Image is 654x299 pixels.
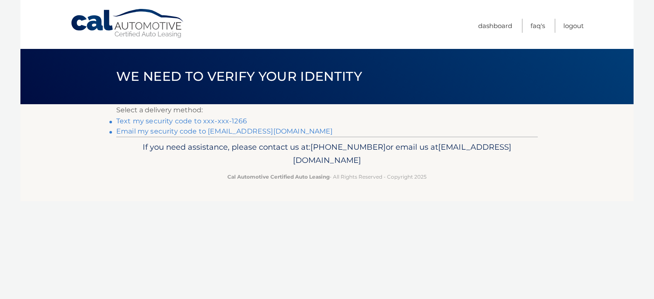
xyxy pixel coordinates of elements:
strong: Cal Automotive Certified Auto Leasing [227,174,330,180]
a: Text my security code to xxx-xxx-1266 [116,117,247,125]
a: Cal Automotive [70,9,185,39]
p: - All Rights Reserved - Copyright 2025 [122,172,532,181]
a: Dashboard [478,19,512,33]
a: Logout [563,19,584,33]
a: Email my security code to [EMAIL_ADDRESS][DOMAIN_NAME] [116,127,333,135]
p: If you need assistance, please contact us at: or email us at [122,140,532,168]
span: We need to verify your identity [116,68,362,84]
span: [PHONE_NUMBER] [310,142,386,152]
a: FAQ's [531,19,545,33]
p: Select a delivery method: [116,104,538,116]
